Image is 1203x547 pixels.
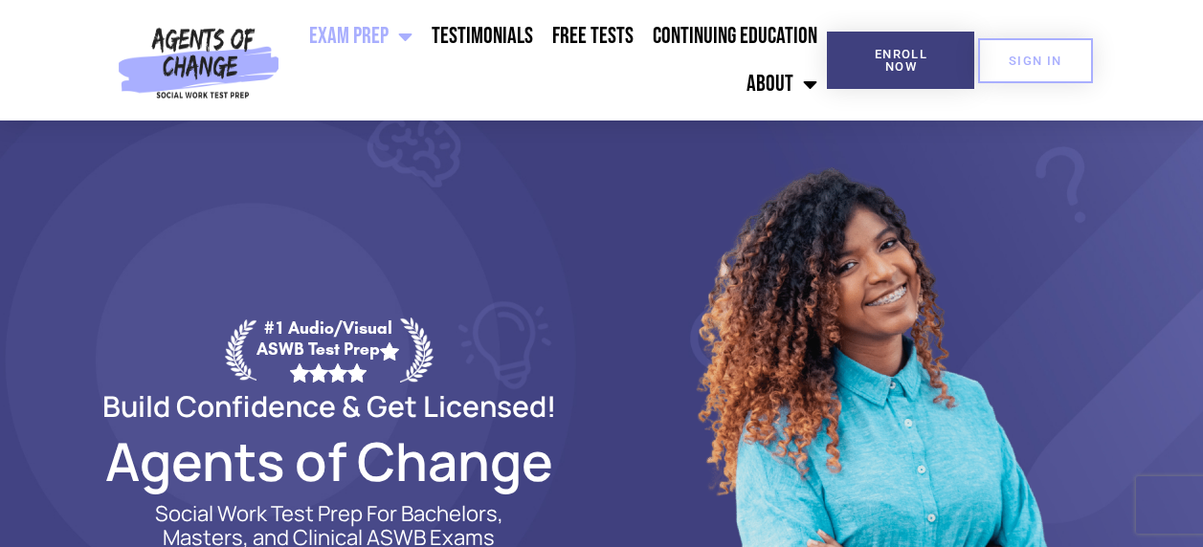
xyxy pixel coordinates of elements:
[543,12,643,60] a: Free Tests
[287,12,828,108] nav: Menu
[737,60,827,108] a: About
[300,12,422,60] a: Exam Prep
[256,317,400,382] div: #1 Audio/Visual ASWB Test Prep
[978,38,1093,83] a: SIGN IN
[643,12,827,60] a: Continuing Education
[422,12,543,60] a: Testimonials
[56,392,602,420] h2: Build Confidence & Get Licensed!
[858,48,944,73] span: Enroll Now
[1009,55,1062,67] span: SIGN IN
[56,439,602,483] h2: Agents of Change
[827,32,974,89] a: Enroll Now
